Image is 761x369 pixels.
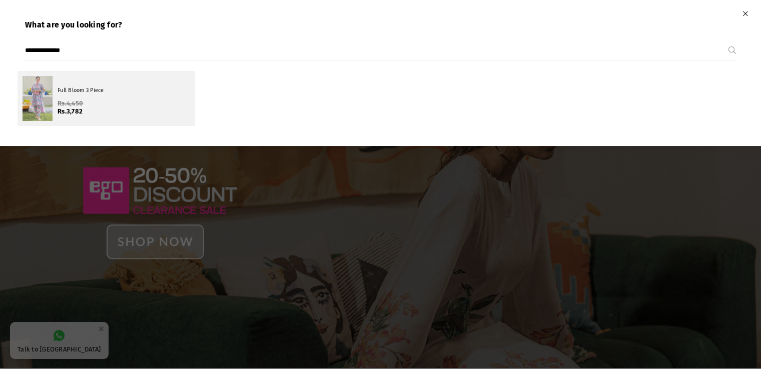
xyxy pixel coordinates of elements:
[58,99,83,107] span: Rs.4,450
[58,86,190,95] p: Full Bloom 3 Piece
[25,20,123,29] b: What are you looking for?
[18,71,195,126] a: Full Bloom 3 Piece Rs.4,450 Rs.3,782
[58,107,83,115] span: Rs.3,782
[739,5,751,21] button: Close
